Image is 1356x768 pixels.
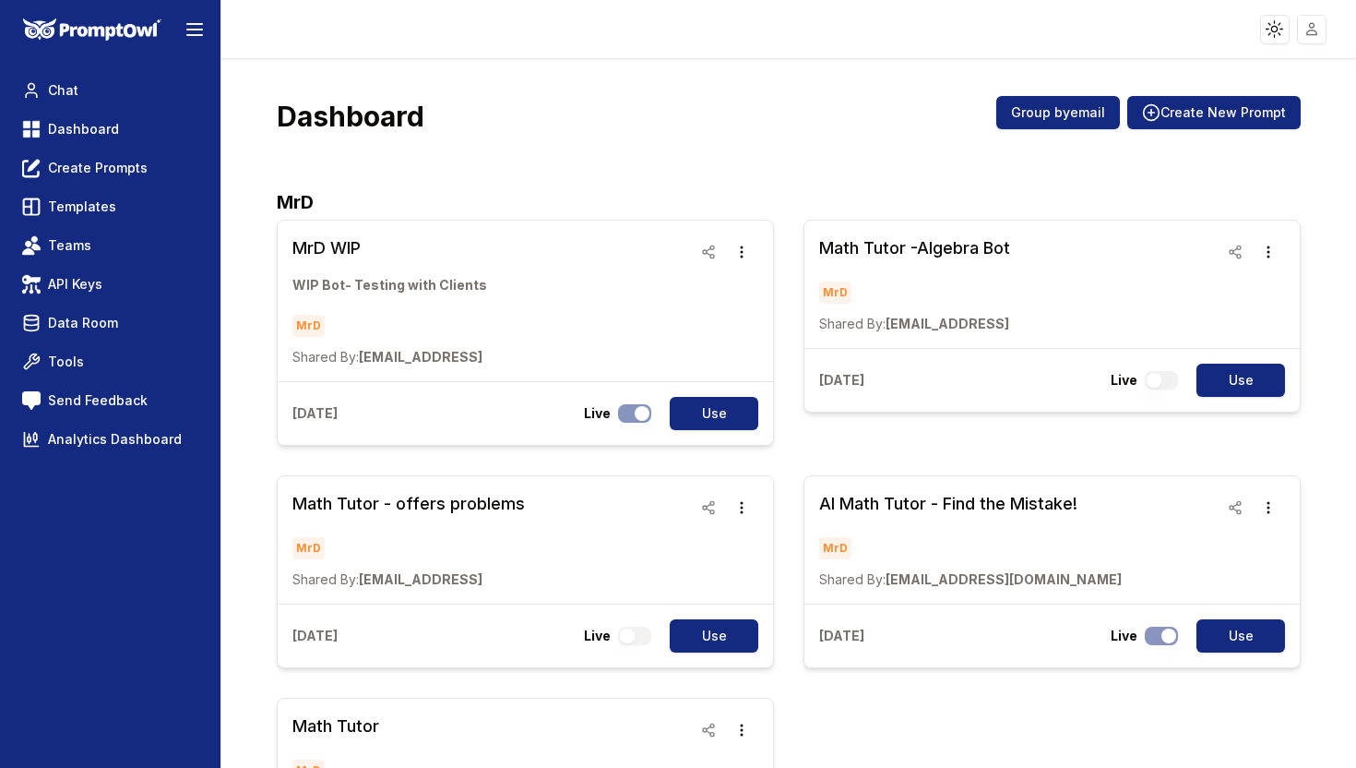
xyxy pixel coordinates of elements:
p: [EMAIL_ADDRESS] [292,570,525,589]
p: Live [1111,371,1137,390]
a: Use [659,397,758,430]
a: Teams [15,229,206,262]
p: [DATE] [292,627,338,645]
p: [DATE] [819,627,864,645]
span: Shared By: [819,571,886,587]
button: Use [1196,619,1285,653]
p: Live [584,404,611,423]
button: Create New Prompt [1127,96,1301,129]
a: Send Feedback [15,384,206,417]
a: Analytics Dashboard [15,423,206,456]
span: MrD [819,537,851,559]
a: Use [659,619,758,653]
img: feedback [22,391,41,410]
span: Templates [48,198,116,216]
span: Shared By: [819,316,886,331]
a: Use [1185,364,1285,397]
span: MrD [292,537,325,559]
span: Dashboard [48,120,119,138]
button: Group byemail [996,96,1120,129]
a: Chat [15,74,206,107]
a: Templates [15,190,206,223]
span: Create Prompts [48,159,148,177]
a: Math Tutor -Algebra BotMrDShared By:[EMAIL_ADDRESS] [819,235,1010,333]
a: Dashboard [15,113,206,146]
p: [EMAIL_ADDRESS][DOMAIN_NAME] [819,570,1122,589]
p: [DATE] [292,404,338,423]
h3: Math Tutor -Algebra Bot [819,235,1010,261]
img: placeholder-user.jpg [1299,16,1326,42]
h3: Math Tutor - offers problems [292,491,525,517]
button: Use [1196,364,1285,397]
a: Math Tutor - offers problemsMrDShared By:[EMAIL_ADDRESS] [292,491,525,589]
button: Use [670,397,758,430]
a: AI Math Tutor - Find the Mistake!MrDShared By:[EMAIL_ADDRESS][DOMAIN_NAME] [819,491,1122,589]
span: Teams [48,236,91,255]
h3: MrD WIP [292,235,487,261]
span: Data Room [48,314,118,332]
span: MrD [819,282,851,304]
p: [EMAIL_ADDRESS] [292,348,487,366]
h2: MrD [277,188,1301,216]
img: PromptOwl [23,18,161,42]
h3: Dashboard [277,100,424,133]
p: Live [584,627,611,645]
a: Data Room [15,306,206,340]
span: API Keys [48,275,102,294]
a: Use [1185,619,1285,653]
span: MrD [292,315,325,337]
a: MrD WIPWIP Bot- Testing with ClientsMrDShared By:[EMAIL_ADDRESS] [292,235,487,366]
a: Tools [15,345,206,378]
span: Tools [48,353,84,371]
p: WIP Bot- Testing with Clients [292,276,487,294]
span: Shared By: [292,349,359,365]
span: Analytics Dashboard [48,430,182,449]
a: Create Prompts [15,151,206,185]
p: [DATE] [819,371,864,390]
h3: Math Tutor [292,714,595,739]
span: Chat [48,81,78,100]
span: Shared By: [292,571,359,587]
p: Live [1111,627,1137,645]
button: Use [670,619,758,653]
span: Send Feedback [48,391,148,410]
a: API Keys [15,268,206,301]
p: [EMAIL_ADDRESS] [819,315,1010,333]
h3: AI Math Tutor - Find the Mistake! [819,491,1122,517]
